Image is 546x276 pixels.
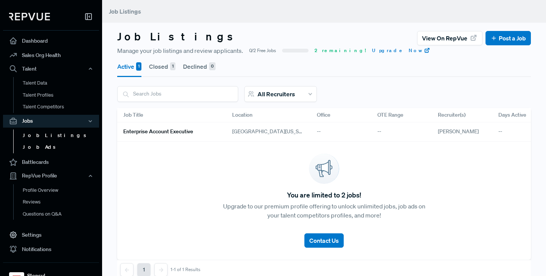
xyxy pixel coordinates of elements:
a: Reviews [13,196,109,208]
a: Contact Us [304,227,344,248]
div: -- [311,122,371,142]
img: announcement [309,154,339,184]
span: 0/2 Free Jobs [249,47,276,54]
a: Job Listings [13,130,109,142]
a: Job Ads [13,141,109,153]
span: 2 remaining! [315,47,366,54]
button: Contact Us [304,233,344,248]
div: 0 [209,62,216,71]
span: Contact Us [309,237,339,244]
button: Jobs [3,115,99,128]
button: RepVue Profile [3,170,99,182]
span: You are limited to 2 jobs! [287,190,361,200]
span: Job Listings [109,8,141,15]
div: -- [371,122,432,142]
a: Enterprise Account Executive [123,125,214,138]
div: 1 [136,62,141,71]
span: OTE Range [377,111,403,119]
a: Sales Org Health [3,48,99,62]
a: Talent Profiles [13,89,109,101]
a: Settings [3,228,99,242]
a: Post a Job [490,34,526,43]
button: View on RepVue [417,31,482,45]
span: [PERSON_NAME] [438,128,479,135]
button: Post a Job [486,31,531,45]
span: [GEOGRAPHIC_DATA][US_STATE], [GEOGRAPHIC_DATA] [232,128,305,136]
button: Declined 0 [183,56,216,77]
span: Days Active [498,111,526,119]
span: Manage your job listings and review applicants. [117,46,243,55]
span: View on RepVue [422,34,467,43]
a: Upgrade Now [372,47,430,54]
div: 1 [170,62,175,71]
span: Job Title [123,111,143,119]
span: Recruiter(s) [438,111,465,119]
a: Questions on Q&A [13,208,109,220]
span: Office [317,111,330,119]
p: Upgrade to our premium profile offering to unlock unlimited jobs, job ads on your talent competit... [221,202,428,220]
a: Battlecards [3,155,99,170]
a: Talent Competitors [13,101,109,113]
button: Active 1 [117,56,141,77]
a: Dashboard [3,34,99,48]
a: Talent Data [13,77,109,89]
a: Profile Overview [13,184,109,196]
h6: Enterprise Account Executive [123,128,193,135]
h3: Job Listings [117,30,240,43]
a: Notifications [3,242,99,256]
button: Closed 1 [149,56,175,77]
input: Search Jobs [118,86,238,101]
span: All Recruiters [257,90,295,98]
img: RepVue [9,13,50,20]
button: Talent [3,62,99,75]
span: Location [232,111,253,119]
div: 1-1 of 1 Results [171,267,200,272]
